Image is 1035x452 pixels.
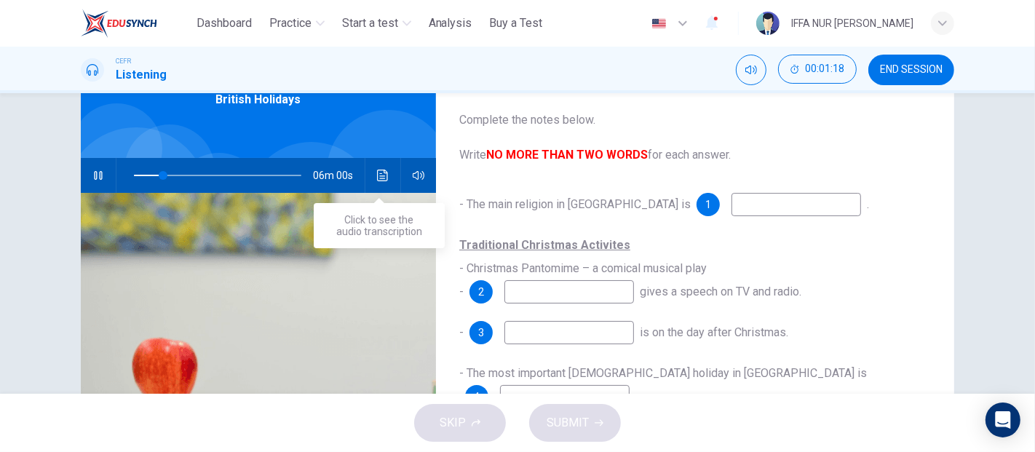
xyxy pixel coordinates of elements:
div: Mute [736,55,766,85]
span: Dashboard [197,15,252,32]
span: Analysis [429,15,472,32]
div: IFFA NUR [PERSON_NAME] [791,15,913,32]
span: - The main religion in [GEOGRAPHIC_DATA] is [459,197,691,211]
span: Start a test [342,15,398,32]
div: Open Intercom Messenger [986,403,1020,437]
span: 1 [705,199,711,210]
span: 2 [478,287,484,297]
img: Profile picture [756,12,780,35]
span: - The most important [DEMOGRAPHIC_DATA] holiday in [GEOGRAPHIC_DATA] is [459,366,867,380]
span: Complete the notes below. Write for each answer. [459,111,931,164]
span: CEFR [116,56,131,66]
span: British Holidays [216,91,301,108]
span: is on the day after Christmas. [640,325,788,339]
button: Click to see the audio transcription [371,158,394,193]
button: END SESSION [868,55,954,85]
span: 4 [474,392,480,402]
span: Practice [269,15,312,32]
span: - [459,325,464,339]
span: . [867,197,869,211]
img: en [650,18,668,29]
span: 3 [478,328,484,338]
button: Analysis [423,10,478,36]
span: . [635,389,638,403]
span: END SESSION [880,64,943,76]
span: - Christmas Pantomime – a comical musical play - [459,238,707,298]
a: ELTC logo [81,9,191,38]
button: 00:01:18 [778,55,857,84]
div: Hide [778,55,857,85]
span: 06m 00s [313,158,365,193]
h1: Listening [116,66,167,84]
img: ELTC logo [81,9,157,38]
span: 00:01:18 [805,63,844,75]
div: Click to see the audio transcription [314,203,445,248]
b: NO MORE THAN TWO WORDS [486,148,648,162]
span: gives a speech on TV and radio. [640,285,801,298]
button: Dashboard [191,10,258,36]
span: Buy a Test [490,15,543,32]
button: Practice [263,10,330,36]
u: Traditional Christmas Activites [459,238,630,252]
button: Start a test [336,10,417,36]
button: Buy a Test [484,10,549,36]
